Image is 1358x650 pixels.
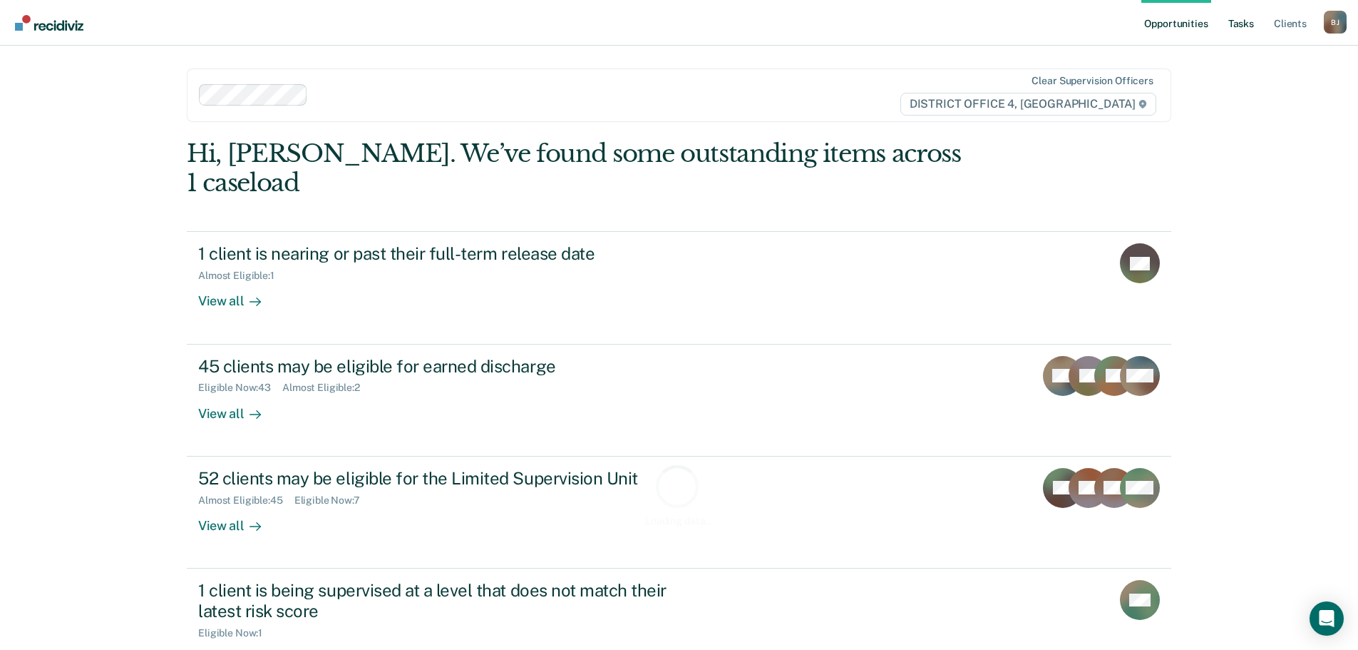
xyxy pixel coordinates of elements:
img: Recidiviz [15,15,83,31]
button: Profile dropdown button [1324,11,1347,34]
div: 52 clients may be eligible for the Limited Supervision Unit [198,468,699,489]
div: Hi, [PERSON_NAME]. We’ve found some outstanding items across 1 caseload [187,139,974,198]
div: Almost Eligible : 45 [198,494,294,507]
div: View all [198,506,278,534]
div: Clear supervision officers [1032,75,1153,87]
div: Eligible Now : 43 [198,382,282,394]
div: Almost Eligible : 2 [282,382,371,394]
a: 52 clients may be eligible for the Limited Supervision UnitAlmost Eligible:45Eligible Now:7View all [187,457,1171,569]
div: 1 client is nearing or past their full-term release date [198,243,699,264]
a: 1 client is nearing or past their full-term release dateAlmost Eligible:1View all [187,231,1171,344]
div: Eligible Now : 1 [198,627,274,639]
div: Eligible Now : 7 [294,494,371,507]
div: View all [198,282,278,310]
div: B J [1324,11,1347,34]
div: View all [198,394,278,422]
div: 1 client is being supervised at a level that does not match their latest risk score [198,580,699,621]
div: Open Intercom Messenger [1310,601,1344,636]
div: Almost Eligible : 1 [198,270,286,282]
div: 45 clients may be eligible for earned discharge [198,356,699,377]
span: DISTRICT OFFICE 4, [GEOGRAPHIC_DATA] [900,93,1156,116]
a: 45 clients may be eligible for earned dischargeEligible Now:43Almost Eligible:2View all [187,345,1171,457]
